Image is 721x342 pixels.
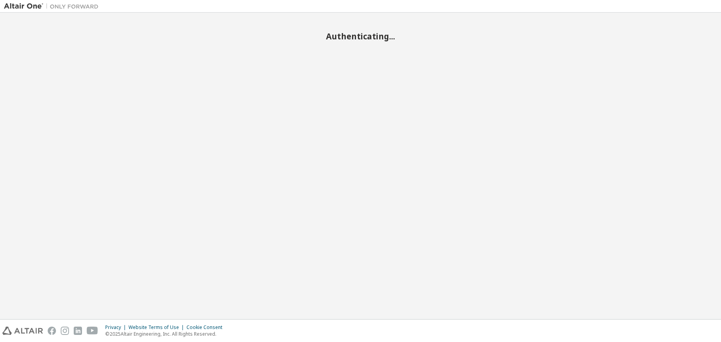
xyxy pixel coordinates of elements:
p: © 2025 Altair Engineering, Inc. All Rights Reserved. [105,331,227,337]
img: linkedin.svg [74,327,82,335]
div: Privacy [105,324,129,331]
h2: Authenticating... [4,31,717,41]
img: youtube.svg [87,327,98,335]
div: Cookie Consent [186,324,227,331]
img: Altair One [4,2,102,10]
div: Website Terms of Use [129,324,186,331]
img: instagram.svg [61,327,69,335]
img: altair_logo.svg [2,327,43,335]
img: facebook.svg [48,327,56,335]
